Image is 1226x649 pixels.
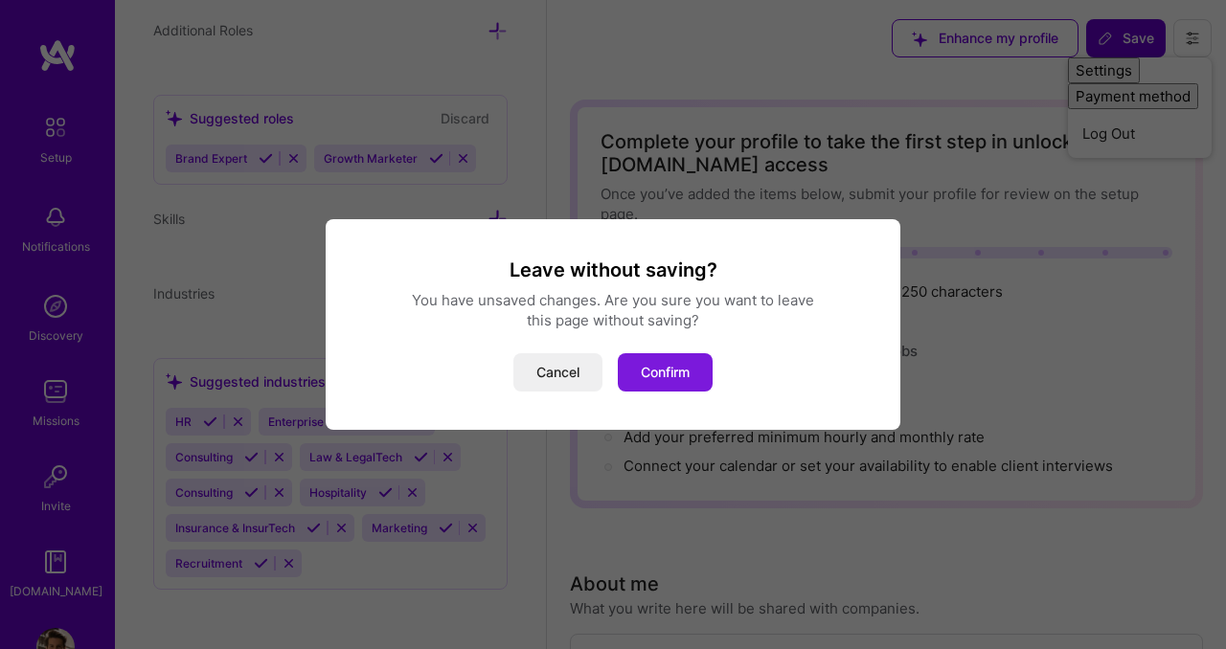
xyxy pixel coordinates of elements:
button: Cancel [513,353,602,392]
div: modal [326,219,900,430]
div: You have unsaved changes. Are you sure you want to leave [349,290,877,310]
h3: Leave without saving? [349,257,877,282]
div: this page without saving? [349,310,877,330]
button: Confirm [618,353,713,392]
